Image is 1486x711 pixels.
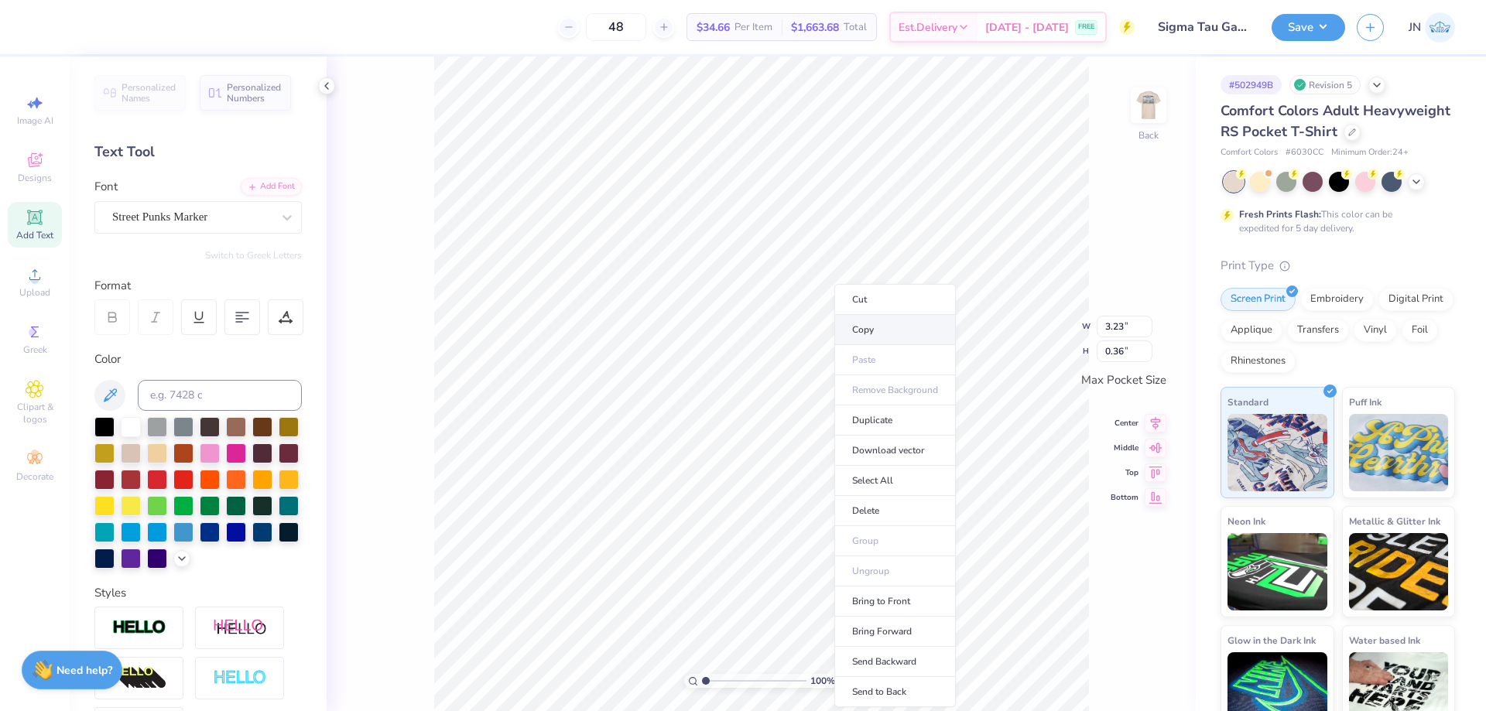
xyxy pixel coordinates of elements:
[1111,467,1138,478] span: Top
[227,82,282,104] span: Personalized Numbers
[697,19,730,36] span: $34.66
[985,19,1069,36] span: [DATE] - [DATE]
[1133,90,1164,121] img: Back
[1221,146,1278,159] span: Comfort Colors
[138,380,302,411] input: e.g. 7428 c
[94,584,302,602] div: Styles
[834,405,956,436] li: Duplicate
[1221,350,1296,373] div: Rhinestones
[834,466,956,496] li: Select All
[1349,632,1420,648] span: Water based Ink
[586,13,646,41] input: – –
[844,19,867,36] span: Total
[1227,632,1316,648] span: Glow in the Dark Ink
[1221,288,1296,311] div: Screen Print
[1354,319,1397,342] div: Vinyl
[834,496,956,526] li: Delete
[122,82,176,104] span: Personalized Names
[94,142,302,162] div: Text Tool
[1221,319,1282,342] div: Applique
[1221,75,1282,94] div: # 502949B
[18,172,52,184] span: Designs
[1227,394,1269,410] span: Standard
[810,674,835,688] span: 100 %
[834,647,956,677] li: Send Backward
[1239,207,1430,235] div: This color can be expedited for 5 day delivery.
[112,666,166,691] img: 3d Illusion
[1221,101,1450,141] span: Comfort Colors Adult Heavyweight RS Pocket T-Shirt
[112,619,166,637] img: Stroke
[834,436,956,466] li: Download vector
[1078,22,1094,32] span: FREE
[834,586,956,617] li: Bring to Front
[1146,12,1260,43] input: Untitled Design
[899,19,957,36] span: Est. Delivery
[1272,14,1345,41] button: Save
[1239,208,1321,220] strong: Fresh Prints Flash:
[1349,533,1449,610] img: Metallic & Glitter Ink
[791,19,839,36] span: $1,663.68
[1227,414,1327,491] img: Standard
[834,315,956,345] li: Copy
[1409,12,1455,43] a: JN
[834,617,956,647] li: Bring Forward
[8,401,62,426] span: Clipart & logos
[1227,533,1327,610] img: Neon Ink
[1349,394,1382,410] span: Puff Ink
[734,19,772,36] span: Per Item
[1286,146,1323,159] span: # 6030CC
[213,669,267,687] img: Negative Space
[1378,288,1453,311] div: Digital Print
[94,350,302,368] div: Color
[1138,128,1159,142] div: Back
[205,249,302,261] button: Switch to Greek Letters
[56,663,112,678] strong: Need help?
[1227,513,1265,529] span: Neon Ink
[94,178,118,196] label: Font
[1409,19,1421,36] span: JN
[1425,12,1455,43] img: Jacky Noya
[1331,146,1409,159] span: Minimum Order: 24 +
[213,618,267,638] img: Shadow
[1289,75,1361,94] div: Revision 5
[1349,414,1449,491] img: Puff Ink
[1300,288,1374,311] div: Embroidery
[1111,443,1138,453] span: Middle
[23,344,47,356] span: Greek
[16,229,53,241] span: Add Text
[16,470,53,483] span: Decorate
[1111,418,1138,429] span: Center
[1349,513,1440,529] span: Metallic & Glitter Ink
[241,178,302,196] div: Add Font
[1402,319,1438,342] div: Foil
[1221,257,1455,275] div: Print Type
[834,284,956,315] li: Cut
[94,277,303,295] div: Format
[834,677,956,707] li: Send to Back
[19,286,50,299] span: Upload
[1111,492,1138,503] span: Bottom
[17,115,53,127] span: Image AI
[1287,319,1349,342] div: Transfers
